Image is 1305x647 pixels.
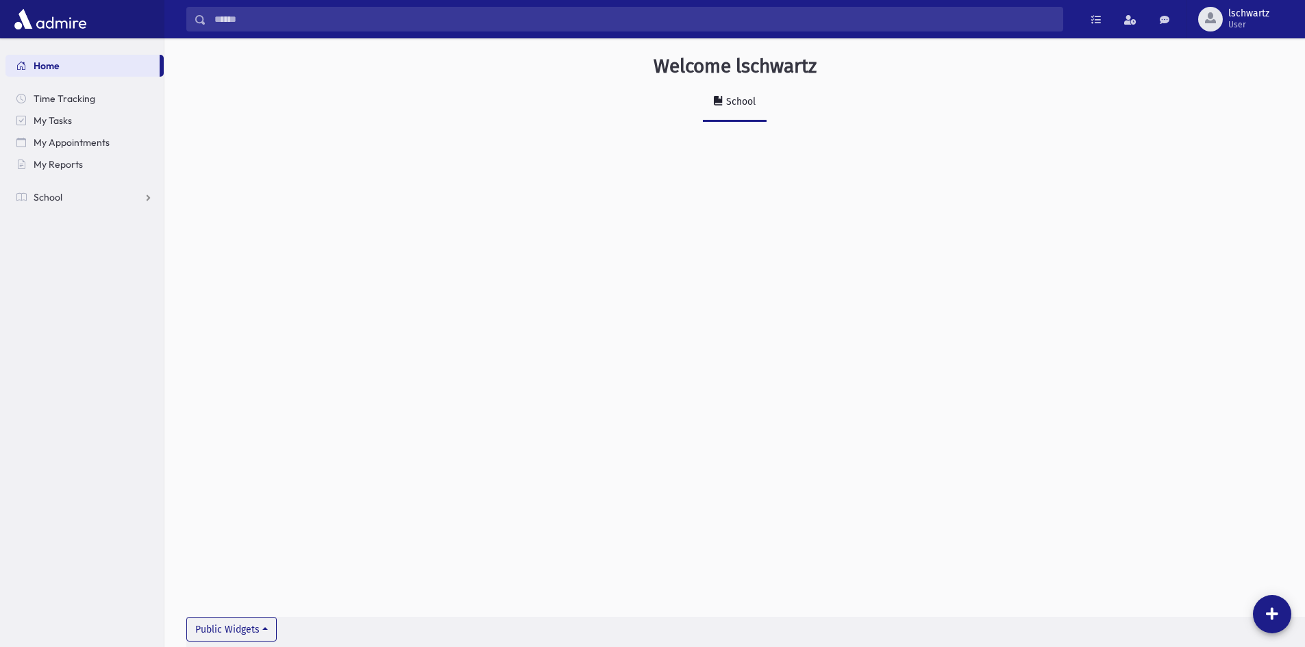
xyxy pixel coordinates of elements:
[34,92,95,105] span: Time Tracking
[11,5,90,33] img: AdmirePro
[34,60,60,72] span: Home
[5,88,164,110] a: Time Tracking
[1228,19,1269,30] span: User
[5,55,160,77] a: Home
[703,84,767,122] a: School
[5,186,164,208] a: School
[34,114,72,127] span: My Tasks
[186,617,277,642] button: Public Widgets
[5,131,164,153] a: My Appointments
[206,7,1062,31] input: Search
[654,55,817,78] h3: Welcome lschwartz
[34,136,110,149] span: My Appointments
[34,191,62,203] span: School
[723,96,756,107] div: School
[5,110,164,131] a: My Tasks
[1228,8,1269,19] span: lschwartz
[34,158,83,170] span: My Reports
[5,153,164,175] a: My Reports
